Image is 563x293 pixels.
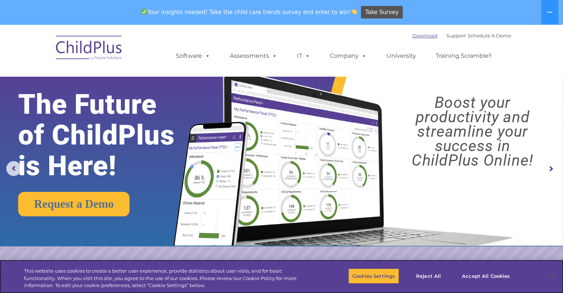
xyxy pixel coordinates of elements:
img: ✅ [141,9,147,14]
button: Cookies Settings [348,268,399,284]
a: Download [412,33,438,39]
a: Schedule A Demo [468,33,511,39]
a: Assessments [222,49,285,63]
img: ChildPlus by Procare Solutions [52,30,126,67]
div: This website uses cookies to create a better user experience, provide statistics about user visit... [24,267,310,289]
rs-layer: The Future of ChildPlus is Here! [18,89,198,181]
a: University [379,49,423,63]
a: Request a Demo [18,192,130,216]
button: Reject All [405,268,452,284]
a: Support [446,33,466,39]
rs-layer: Boost your productivity and streamline your success in ChildPlus Online! [389,95,556,167]
button: Accept All Cookies [458,268,514,284]
a: Software [168,49,218,63]
img: 👏 [351,9,357,14]
a: Take Survey [361,6,403,19]
span: Your insights needed! Take the child care trends survey and enter to win! [138,5,360,19]
a: IT [289,49,318,63]
a: Training Scramble!! [428,49,499,63]
span: Last name [103,49,125,54]
a: Company [322,49,374,63]
font: | [412,33,511,39]
span: Take Survey [365,6,399,19]
button: Close [543,268,559,284]
span: Phone number [103,79,134,85]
